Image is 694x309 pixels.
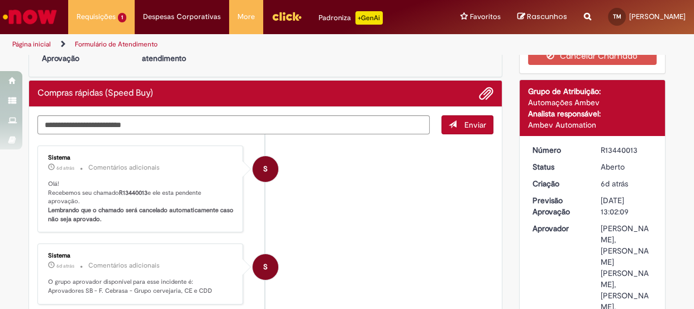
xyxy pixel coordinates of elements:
[524,161,593,172] dt: Status
[470,11,501,22] span: Favoritos
[56,165,74,171] time: 22/08/2025 14:02:21
[118,13,126,22] span: 1
[37,88,153,99] h2: Compras rápidas (Speed Buy) Histórico de tíquete
[88,261,160,270] small: Comentários adicionais
[613,13,621,20] span: TM
[601,161,653,172] div: Aberto
[119,189,148,197] b: R13440013
[528,119,657,130] div: Ambev Automation
[263,156,268,182] span: S
[517,12,567,22] a: Rascunhos
[441,115,493,134] button: Enviar
[629,12,686,21] span: [PERSON_NAME]
[56,165,74,171] span: 6d atrás
[527,11,567,22] span: Rascunhos
[272,8,302,25] img: click_logo_yellow_360x200.png
[48,154,234,161] div: Sistema
[263,254,268,280] span: S
[1,6,59,28] img: ServiceNow
[479,86,493,101] button: Adicionar anexos
[56,263,74,269] span: 6d atrás
[77,11,116,22] span: Requisições
[524,223,593,234] dt: Aprovador
[601,195,653,217] div: [DATE] 13:02:09
[237,11,255,22] span: More
[601,179,628,189] span: 6d atrás
[601,178,653,189] div: 22/08/2025 14:02:09
[37,115,430,134] textarea: Digite sua mensagem aqui...
[253,254,278,280] div: System
[528,97,657,108] div: Automações Ambev
[56,263,74,269] time: 22/08/2025 14:02:19
[601,179,628,189] time: 22/08/2025 14:02:09
[464,120,486,130] span: Enviar
[88,163,160,172] small: Comentários adicionais
[12,40,51,49] a: Página inicial
[48,252,234,259] div: Sistema
[319,11,383,25] div: Padroniza
[528,108,657,119] div: Analista responsável:
[48,278,234,295] p: O grupo aprovador disponível para esse incidente é: Aprovadores SB - F. Cebrasa - Grupo cervejari...
[528,47,657,65] button: Cancelar Chamado
[8,34,454,55] ul: Trilhas de página
[253,156,278,182] div: System
[524,178,593,189] dt: Criação
[75,40,158,49] a: Formulário de Atendimento
[528,86,657,97] div: Grupo de Atribuição:
[143,11,221,22] span: Despesas Corporativas
[601,144,653,156] div: R13440013
[524,144,593,156] dt: Número
[524,195,593,217] dt: Previsão Aprovação
[48,180,234,224] p: Olá! Recebemos seu chamado e ele esta pendente aprovação.
[355,11,383,25] p: +GenAi
[48,206,235,223] b: Lembrando que o chamado será cancelado automaticamente caso não seja aprovado.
